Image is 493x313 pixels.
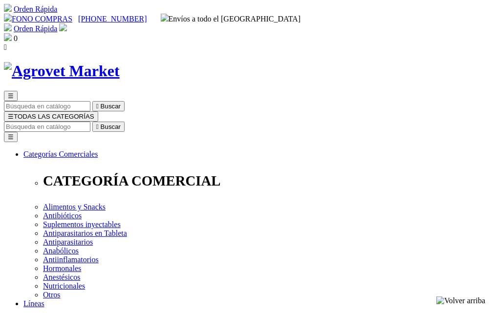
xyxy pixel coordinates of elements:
[43,255,99,264] a: Antiinflamatorios
[43,173,489,189] p: CATEGORÍA COMERCIAL
[43,291,61,299] a: Otros
[161,15,301,23] span: Envíos a todo el [GEOGRAPHIC_DATA]
[43,229,127,237] a: Antiparasitarios en Tableta
[436,296,485,305] img: Volver arriba
[23,299,44,308] a: Líneas
[43,282,85,290] a: Nutricionales
[43,264,81,272] a: Hormonales
[43,238,93,246] a: Antiparasitarios
[43,273,80,281] a: Anestésicos
[43,247,79,255] a: Anabólicos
